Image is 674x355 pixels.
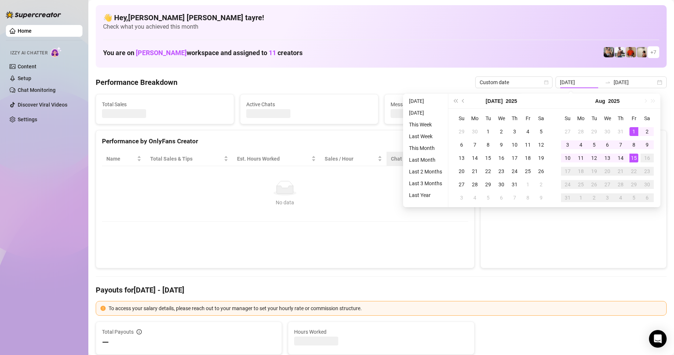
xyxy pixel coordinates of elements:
[560,78,602,86] input: Start date
[605,79,611,85] span: swap-right
[150,155,222,163] span: Total Sales & Tips
[136,49,187,57] span: [PERSON_NAME]
[96,77,177,87] h4: Performance Breakdown
[18,87,56,93] a: Chat Monitoring
[246,100,372,108] span: Active Chats
[103,12,659,23] h4: 👋 Hey, [PERSON_NAME] [PERSON_NAME] tayre !
[96,285,667,295] h4: Payouts for [DATE] - [DATE]
[387,152,468,166] th: Chat Conversion
[103,49,303,57] h1: You are on workspace and assigned to creators
[137,329,142,334] span: info-circle
[109,198,461,207] div: No data
[18,75,31,81] a: Setup
[18,28,32,34] a: Home
[102,100,228,108] span: Total Sales
[237,155,310,163] div: Est. Hours Worked
[480,77,548,88] span: Custom date
[106,155,135,163] span: Name
[18,102,67,108] a: Discover Viral Videos
[487,136,660,146] div: Sales by OnlyFans Creator
[615,47,625,57] img: JUSTIN
[10,50,47,57] span: Izzy AI Chatter
[102,136,468,146] div: Performance by OnlyFans Creator
[269,49,276,57] span: 11
[320,152,387,166] th: Sales / Hour
[614,78,656,86] input: End date
[650,48,656,56] span: + 7
[146,152,233,166] th: Total Sales & Tips
[103,23,659,31] span: Check what you achieved this month
[391,100,516,108] span: Messages Sent
[100,306,106,311] span: exclamation-circle
[294,328,468,336] span: Hours Worked
[102,328,134,336] span: Total Payouts
[109,304,662,312] div: To access your salary details, please reach out to your manager to set your hourly rate or commis...
[626,47,636,57] img: Justin
[637,47,647,57] img: Ralphy
[605,79,611,85] span: to
[6,11,61,18] img: logo-BBDzfeDw.svg
[649,330,667,348] div: Open Intercom Messenger
[544,80,548,85] span: calendar
[325,155,376,163] span: Sales / Hour
[102,152,146,166] th: Name
[50,47,62,57] img: AI Chatter
[391,155,458,163] span: Chat Conversion
[102,337,109,348] span: —
[604,47,614,57] img: George
[18,116,37,122] a: Settings
[18,64,36,69] a: Content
